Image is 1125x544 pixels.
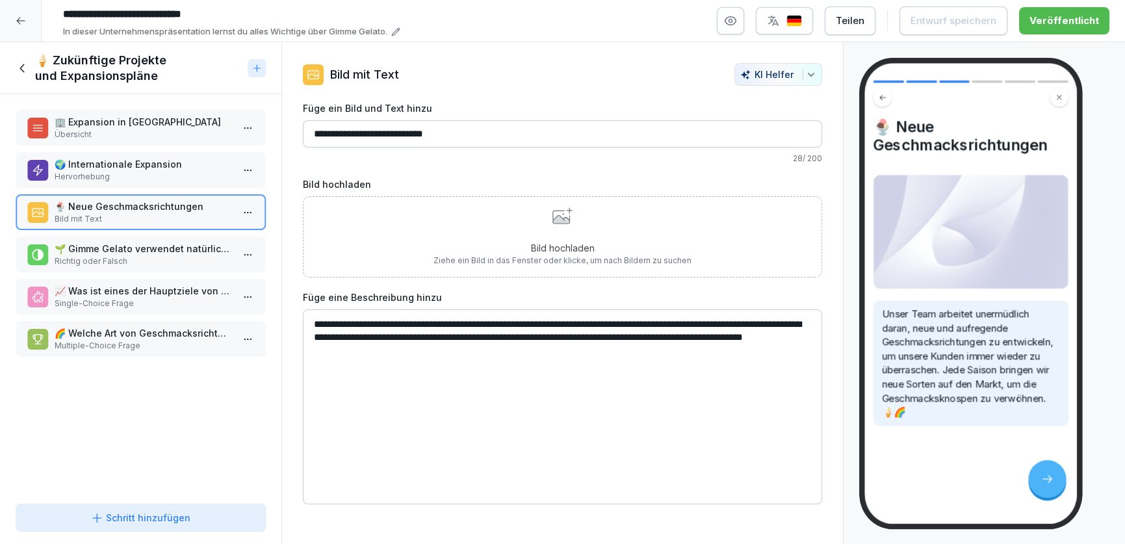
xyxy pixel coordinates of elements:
p: Ziehe ein Bild in das Fenster oder klicke, um nach Bildern zu suchen [433,255,692,266]
p: 📈 Was ist eines der Hauptziele von Gimme Gelato? [55,284,232,298]
div: 🌱 Gimme Gelato verwendet natürliche Zutaten.Richtig oder Falsch [16,237,266,272]
button: Teilen [825,6,875,35]
h4: 🍨 Neue Geschmacksrichtungen [873,117,1068,154]
div: KI Helfer [740,69,816,80]
p: Hervorhebung [55,171,232,183]
p: Single-Choice Frage [55,298,232,309]
p: Bild mit Text [330,66,399,83]
p: 🌍 Internationale Expansion [55,157,232,171]
p: Bild mit Text [55,213,232,225]
p: 🌱 Gimme Gelato verwendet natürliche Zutaten. [55,242,232,255]
label: Bild hochladen [303,177,823,191]
p: Bild hochladen [433,241,692,255]
div: 🌍 Internationale ExpansionHervorhebung [16,152,266,188]
p: 🌈 Welche Art von Geschmacksrichtungen bietet Gimme Gelato an? Wähle alle zutreffenden Antworten aus. [55,326,232,340]
div: 🍨 Neue GeschmacksrichtungenBild mit Text [16,194,266,230]
p: Übersicht [55,129,232,140]
button: Schritt hinzufügen [16,504,266,532]
div: Entwurf speichern [911,14,996,28]
img: de.svg [786,15,802,27]
button: Veröffentlicht [1019,7,1109,34]
div: Veröffentlicht [1029,14,1099,28]
label: Füge ein Bild und Text hinzu [303,101,823,115]
img: Bild und Text Vorschau [873,175,1068,289]
div: Schritt hinzufügen [90,511,190,525]
div: 🏢 Expansion in [GEOGRAPHIC_DATA]Übersicht [16,110,266,146]
p: Unser Team arbeitet unermüdlich daran, neue und aufregende Geschmacksrichtungen zu entwickeln, um... [882,307,1060,420]
div: 🌈 Welche Art von Geschmacksrichtungen bietet Gimme Gelato an? Wähle alle zutreffenden Antworten a... [16,321,266,357]
h1: 🍦 Zukünftige Projekte und Expansionspläne [35,53,242,84]
label: Füge eine Beschreibung hinzu [303,291,823,304]
p: Multiple-Choice Frage [55,340,232,352]
p: 28 / 200 [303,153,823,164]
p: 🏢 Expansion in [GEOGRAPHIC_DATA] [55,115,232,129]
p: In dieser Unternehmenspräsentation lernst du alles Wichtige über Gimme Gelato. [63,25,387,38]
button: Entwurf speichern [899,6,1007,35]
p: Richtig oder Falsch [55,255,232,267]
div: Teilen [836,14,864,28]
div: 📈 Was ist eines der Hauptziele von Gimme Gelato?Single-Choice Frage [16,279,266,315]
p: 🍨 Neue Geschmacksrichtungen [55,200,232,213]
button: KI Helfer [734,63,822,86]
